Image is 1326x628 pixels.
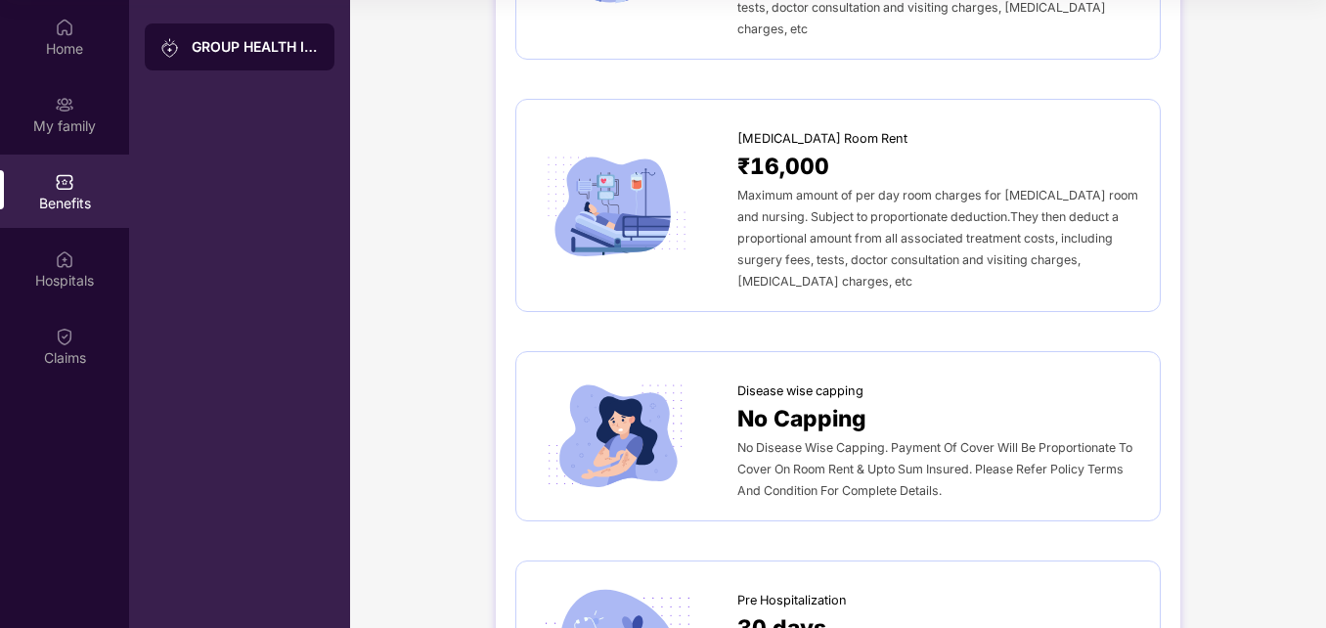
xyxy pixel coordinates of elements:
img: svg+xml;base64,PHN2ZyBpZD0iSG9zcGl0YWxzIiB4bWxucz0iaHR0cDovL3d3dy53My5vcmcvMjAwMC9zdmciIHdpZHRoPS... [55,249,74,269]
span: Pre Hospitalization [737,591,847,610]
span: Disease wise capping [737,381,863,401]
span: No Capping [737,401,866,436]
img: icon [536,380,697,492]
img: svg+xml;base64,PHN2ZyBpZD0iQ2xhaW0iIHhtbG5zPSJodHRwOi8vd3d3LnczLm9yZy8yMDAwL3N2ZyIgd2lkdGg9IjIwIi... [55,327,74,346]
img: icon [536,150,697,262]
img: svg+xml;base64,PHN2ZyB3aWR0aD0iMjAiIGhlaWdodD0iMjAiIHZpZXdCb3g9IjAgMCAyMCAyMCIgZmlsbD0ibm9uZSIgeG... [55,95,74,114]
img: svg+xml;base64,PHN2ZyBpZD0iSG9tZSIgeG1sbnM9Imh0dHA6Ly93d3cudzMub3JnLzIwMDAvc3ZnIiB3aWR0aD0iMjAiIG... [55,18,74,37]
span: [MEDICAL_DATA] Room Rent [737,129,907,149]
img: svg+xml;base64,PHN2ZyBpZD0iQmVuZWZpdHMiIHhtbG5zPSJodHRwOi8vd3d3LnczLm9yZy8yMDAwL3N2ZyIgd2lkdGg9Ij... [55,172,74,192]
span: ₹16,000 [737,149,829,184]
span: No Disease Wise Capping. Payment Of Cover Will Be Proportionate To Cover On Room Rent & Upto Sum ... [737,440,1132,498]
span: Maximum amount of per day room charges for [MEDICAL_DATA] room and nursing. Subject to proportion... [737,188,1138,289]
div: GROUP HEALTH INSURANCE [192,37,319,57]
img: svg+xml;base64,PHN2ZyB3aWR0aD0iMjAiIGhlaWdodD0iMjAiIHZpZXdCb3g9IjAgMCAyMCAyMCIgZmlsbD0ibm9uZSIgeG... [160,38,180,58]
